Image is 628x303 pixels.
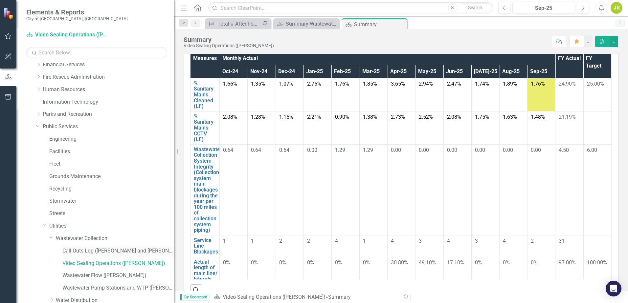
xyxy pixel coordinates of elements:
[531,147,541,153] span: 0.00
[62,272,174,279] a: Wastewater Flow ([PERSON_NAME])
[363,238,366,244] span: 1
[43,111,174,118] a: Parks and Recreation
[335,114,349,120] span: 0.90%
[419,259,436,266] span: 49.10%
[223,81,237,87] span: 1.66%
[191,78,220,111] td: Double-Click to Edit Right Click for Context Menu
[447,81,461,87] span: 2.47%
[468,5,482,10] span: Search
[531,114,545,120] span: 1.48%
[391,81,405,87] span: 3.65%
[391,259,408,266] span: 30.80%
[328,294,351,300] div: Summary
[587,259,607,266] span: 100.00%
[49,135,174,143] a: Engineering
[223,147,233,153] span: 0.64
[223,259,230,266] span: 0%
[559,259,576,266] span: 97.00%
[363,259,370,266] span: 0%
[26,31,108,39] a: Video Sealing Operations ([PERSON_NAME])
[191,235,220,257] td: Double-Click to Edit Right Click for Context Menu
[194,147,222,233] a: Wastewater Collection System Integrity (Collection system main blockages during the year per 100 ...
[184,36,274,43] div: Summary
[447,238,450,244] span: 4
[419,114,433,120] span: 2.52%
[363,114,377,120] span: 1.38%
[223,238,226,244] span: 1
[335,81,349,87] span: 1.76%
[335,259,342,266] span: 0%
[49,197,174,205] a: Stormwater
[459,3,492,12] button: Search
[307,238,310,244] span: 2
[49,210,174,217] a: Streets
[307,114,321,120] span: 2.21%
[194,113,216,142] a: % Sanitary Mains CCTV (LF)
[251,81,265,87] span: 1.35%
[559,81,576,87] span: 24.90%
[503,238,506,244] span: 4
[531,259,538,266] span: 0%
[475,238,478,244] span: 3
[26,16,128,21] small: City of [GEOGRAPHIC_DATA], [GEOGRAPHIC_DATA]
[251,259,258,266] span: 0%
[286,20,337,28] div: Summary Wastewater Collection - Program Description (6040)
[512,2,575,14] button: Sep-25
[180,294,210,300] span: By Scorecard
[217,20,261,28] div: Total # After hours emergency Call Outs
[475,147,485,153] span: 0.00
[447,147,457,153] span: 0.00
[62,247,174,255] a: Call Outs Log ([PERSON_NAME] and [PERSON_NAME])
[503,114,517,120] span: 1.63%
[194,237,218,255] a: Service Line Blockages
[391,114,405,120] span: 2.73%
[279,259,286,266] span: 0%
[335,147,345,153] span: 1.29
[43,86,174,93] a: Human Resources
[251,114,265,120] span: 1.28%
[49,160,174,168] a: Fleet
[194,80,216,109] a: % Sanitary Mains Cleaned (LF)
[307,81,321,87] span: 2.76%
[213,293,396,301] div: »
[559,114,576,120] span: 21.19%
[49,222,174,230] a: Utilities
[184,43,274,48] div: Video Sealing Operations ([PERSON_NAME])
[559,147,569,153] span: 4.50
[587,147,597,153] span: 6.00
[611,2,622,14] button: JR
[49,148,174,155] a: Facilities
[503,147,513,153] span: 0.00
[207,20,261,28] a: Total # After hours emergency Call Outs
[223,294,325,300] a: Video Sealing Operations ([PERSON_NAME])
[419,238,422,244] span: 3
[419,81,433,87] span: 2.94%
[279,147,289,153] span: 0.64
[191,144,220,235] td: Double-Click to Edit Right Click for Context Menu
[279,238,282,244] span: 2
[275,20,337,28] a: Summary Wastewater Collection - Program Description (6040)
[49,185,174,193] a: Recycling
[587,81,604,87] span: 25.00%
[43,98,174,106] a: Information Technology
[475,114,489,120] span: 1.75%
[191,111,220,144] td: Double-Click to Edit Right Click for Context Menu
[419,147,429,153] span: 0.00
[447,114,461,120] span: 2.08%
[26,47,167,58] input: Search Below...
[391,238,394,244] span: 4
[279,114,293,120] span: 1.15%
[559,238,565,244] span: 31
[335,238,338,244] span: 4
[363,147,373,153] span: 1.29
[475,81,489,87] span: 1.74%
[503,259,510,266] span: 0%
[49,173,174,180] a: Grounds Maintenance
[307,259,314,266] span: 0%
[307,147,317,153] span: 0.00
[354,20,406,29] div: Summary
[26,8,128,16] span: Elements & Reports
[279,81,293,87] span: 1.07%
[391,147,401,153] span: 0.00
